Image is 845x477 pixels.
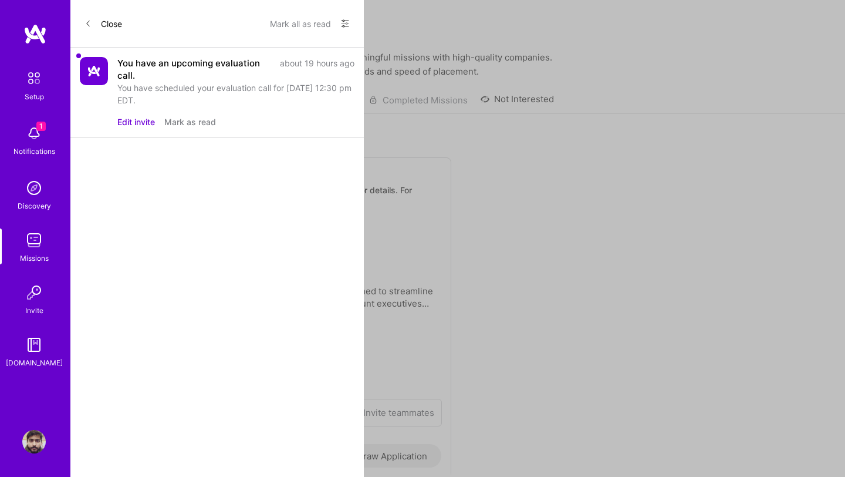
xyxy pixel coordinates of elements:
[19,430,49,454] a: User Avatar
[22,430,46,454] img: User Avatar
[80,57,108,85] img: Company Logo
[22,66,46,90] img: setup
[18,200,51,212] div: Discovery
[280,57,354,82] div: about 19 hours ago
[20,252,49,264] div: Missions
[25,90,44,103] div: Setup
[22,333,46,357] img: guide book
[22,229,46,252] img: teamwork
[117,116,155,128] button: Edit invite
[23,23,47,45] img: logo
[22,176,46,200] img: discovery
[6,357,63,369] div: [DOMAIN_NAME]
[117,57,273,82] div: You have an upcoming evaluation call.
[164,116,216,128] button: Mark as read
[270,14,331,33] button: Mark all as read
[22,281,46,304] img: Invite
[117,82,354,106] div: You have scheduled your evaluation call for [DATE] 12:30 pm EDT.
[25,304,43,317] div: Invite
[84,14,122,33] button: Close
